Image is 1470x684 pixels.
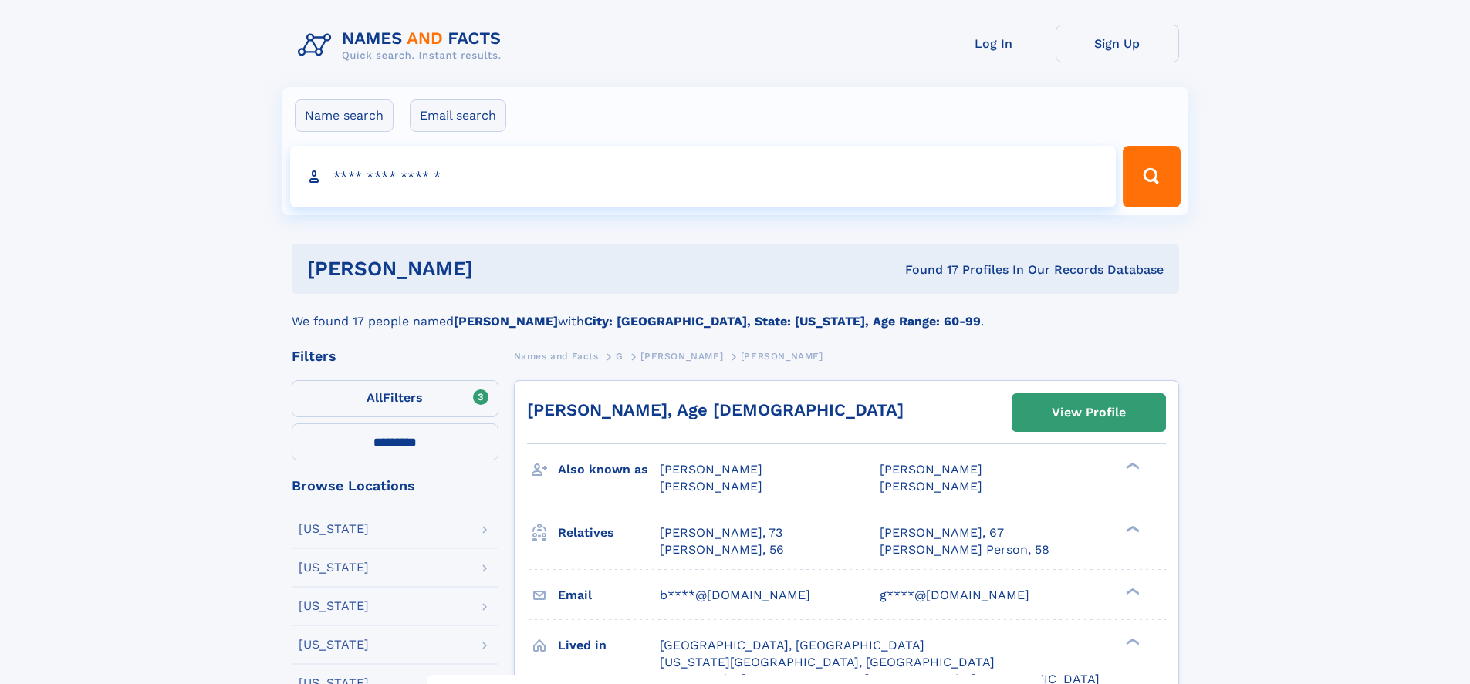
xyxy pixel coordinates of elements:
a: Log In [932,25,1056,62]
div: Filters [292,349,498,363]
b: [PERSON_NAME] [454,314,558,329]
span: [PERSON_NAME] [880,462,982,477]
span: [PERSON_NAME] [880,479,982,494]
img: Logo Names and Facts [292,25,514,66]
a: [PERSON_NAME], 73 [660,524,782,541]
h3: Relatives [558,520,660,546]
span: [PERSON_NAME] [640,351,723,362]
h3: Email [558,582,660,608]
div: [US_STATE] [299,600,369,612]
a: G [616,346,623,366]
div: [US_STATE] [299,561,369,574]
a: View Profile [1012,394,1165,431]
input: search input [290,146,1117,207]
h1: [PERSON_NAME] [307,259,689,278]
span: [GEOGRAPHIC_DATA], [GEOGRAPHIC_DATA] [660,638,924,652]
b: City: [GEOGRAPHIC_DATA], State: [US_STATE], Age Range: 60-99 [584,314,981,329]
div: ❯ [1122,524,1141,534]
span: All [367,390,383,405]
div: We found 17 people named with . [292,294,1179,331]
span: [PERSON_NAME] [741,351,823,362]
a: Sign Up [1056,25,1179,62]
label: Filters [292,380,498,417]
div: ❯ [1122,461,1141,471]
div: View Profile [1052,395,1126,430]
label: Name search [295,99,394,132]
a: Names and Facts [514,346,599,366]
a: [PERSON_NAME], 56 [660,541,784,558]
span: [PERSON_NAME] [660,462,762,477]
label: Email search [410,99,506,132]
a: [PERSON_NAME], Age [DEMOGRAPHIC_DATA] [527,400,904,419]
a: [PERSON_NAME], 67 [880,524,1004,541]
div: ❯ [1122,586,1141,596]
h3: Lived in [558,632,660,659]
div: [US_STATE] [299,523,369,535]
div: Found 17 Profiles In Our Records Database [689,261,1164,278]
span: [PERSON_NAME] [660,479,762,494]
div: [US_STATE] [299,639,369,651]
h3: Also known as [558,457,660,483]
button: Search Button [1123,146,1180,207]
span: G [616,351,623,362]
a: [PERSON_NAME] [640,346,723,366]
a: [PERSON_NAME] Person, 58 [880,541,1049,558]
span: [US_STATE][GEOGRAPHIC_DATA], [GEOGRAPHIC_DATA] [660,655,995,669]
div: Browse Locations [292,479,498,493]
div: ❯ [1122,636,1141,646]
